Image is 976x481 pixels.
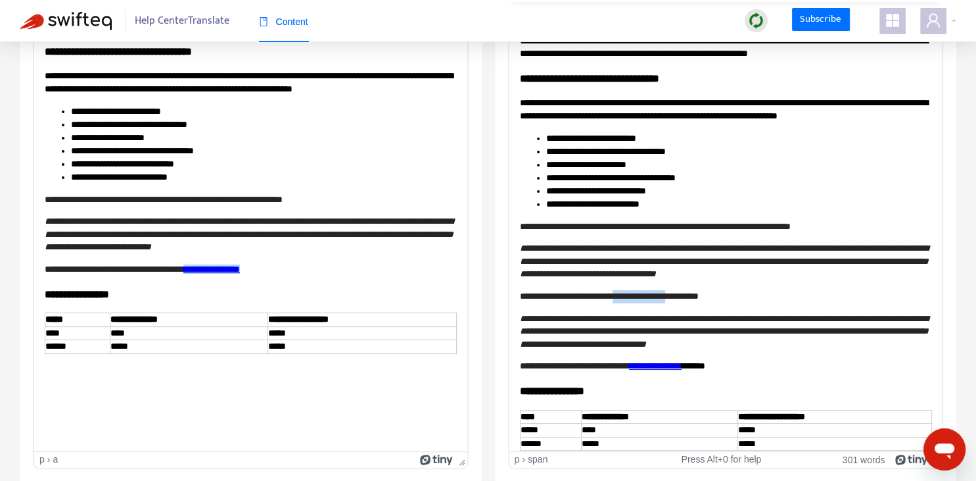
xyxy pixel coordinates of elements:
iframe: Rich Text Area [509,2,942,451]
iframe: Button to launch messaging window [923,428,965,470]
div: p [515,454,520,465]
div: Press Alt+0 for help [652,454,790,465]
div: › [522,454,525,465]
img: Swifteq [20,12,112,30]
span: user [925,13,941,28]
div: span [528,454,547,465]
a: Powered by Tiny [895,454,928,465]
span: Help Center Translate [135,9,229,34]
a: Subscribe [792,8,850,32]
a: Powered by Tiny [420,454,453,465]
div: Press the Up and Down arrow keys to resize the editor. [453,452,467,468]
span: book [259,17,268,26]
button: 301 words [843,454,885,465]
span: Content [259,16,308,27]
img: sync.dc5367851b00ba804db3.png [748,13,764,29]
span: appstore [885,13,900,28]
